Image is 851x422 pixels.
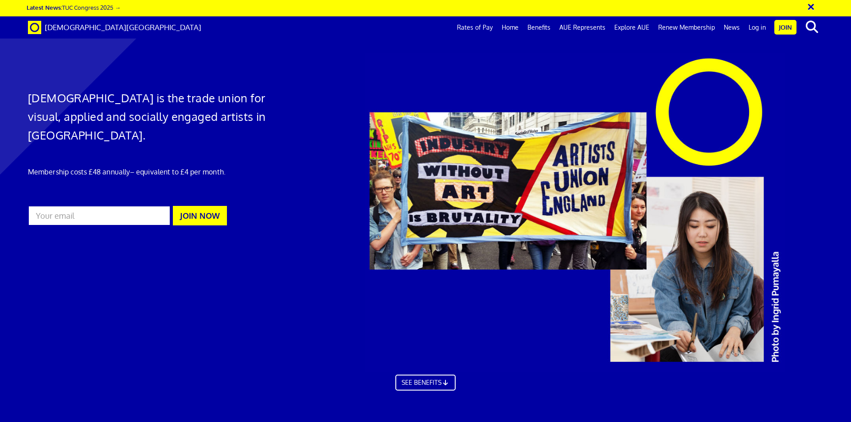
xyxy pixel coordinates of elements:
[523,16,555,39] a: Benefits
[28,166,284,177] p: Membership costs £48 annually – equivalent to £4 per month.
[173,206,227,225] button: JOIN NOW
[497,16,523,39] a: Home
[744,16,770,39] a: Log in
[555,16,610,39] a: AUE Represents
[654,16,719,39] a: Renew Membership
[28,205,171,226] input: Your email
[719,16,744,39] a: News
[21,16,208,39] a: Brand [DEMOGRAPHIC_DATA][GEOGRAPHIC_DATA]
[28,89,284,144] h1: [DEMOGRAPHIC_DATA] is the trade union for visual, applied and socially engaged artists in [GEOGRA...
[610,16,654,39] a: Explore AUE
[798,18,825,36] button: search
[27,4,121,11] a: Latest News:TUC Congress 2025 →
[45,23,201,32] span: [DEMOGRAPHIC_DATA][GEOGRAPHIC_DATA]
[395,381,456,397] a: SEE BENEFITS
[453,16,497,39] a: Rates of Pay
[27,4,62,11] strong: Latest News:
[774,20,796,35] a: Join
